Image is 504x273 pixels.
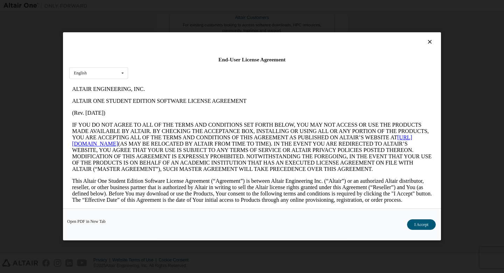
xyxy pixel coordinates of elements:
[67,220,106,224] a: Open PDF in New Tab
[3,27,363,33] p: (Rev. [DATE])
[69,56,435,63] div: End-User License Agreement
[407,220,436,230] button: I Accept
[3,51,343,64] a: [URL][DOMAIN_NAME]
[3,15,363,21] p: ALTAIR ONE STUDENT EDITION SOFTWARE LICENSE AGREEMENT
[3,95,363,120] p: This Altair One Student Edition Software License Agreement (“Agreement”) is between Altair Engine...
[3,3,363,9] p: ALTAIR ENGINEERING, INC.
[3,39,363,89] p: IF YOU DO NOT AGREE TO ALL OF THE TERMS AND CONDITIONS SET FORTH BELOW, YOU MAY NOT ACCESS OR USE...
[74,71,87,75] div: English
